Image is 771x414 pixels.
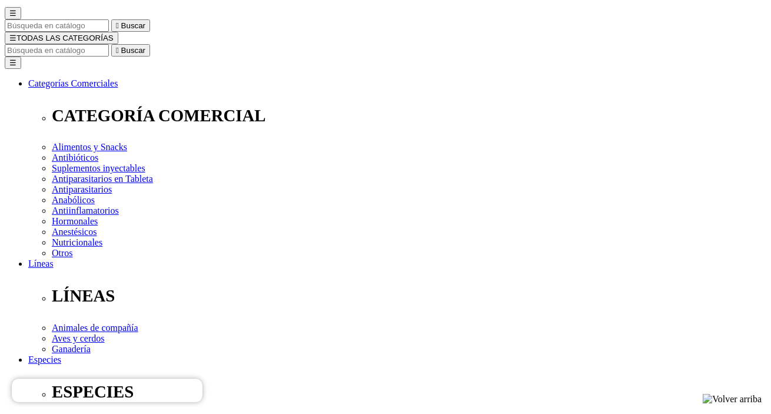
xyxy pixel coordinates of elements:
a: Alimentos y Snacks [52,142,127,152]
a: Líneas [28,259,54,269]
span: Buscar [121,21,145,30]
span: Buscar [121,46,145,55]
p: LÍNEAS [52,286,766,306]
a: Animales de compañía [52,323,138,333]
a: Hormonales [52,216,98,226]
a: Antiparasitarios [52,184,112,194]
p: CATEGORÍA COMERCIAL [52,106,766,125]
button:  Buscar [111,44,150,57]
span: ☰ [9,9,16,18]
a: Aves y cerdos [52,333,104,343]
button:  Buscar [111,19,150,32]
iframe: Brevo live chat [12,379,202,402]
input: Buscar [5,19,109,32]
i:  [116,46,119,55]
a: Especies [28,355,61,365]
a: Otros [52,248,73,258]
a: Nutricionales [52,237,102,247]
a: Antiparasitarios en Tableta [52,174,153,184]
a: Antibióticos [52,153,98,163]
p: ESPECIES [52,382,766,402]
button: ☰ [5,57,21,69]
button: ☰ [5,7,21,19]
span: ☰ [9,34,16,42]
a: Suplementos inyectables [52,163,145,173]
button: ☰TODAS LAS CATEGORÍAS [5,32,118,44]
i:  [116,21,119,30]
a: Categorías Comerciales [28,78,118,88]
a: Anabólicos [52,195,95,205]
input: Buscar [5,44,109,57]
a: Anestésicos [52,227,97,237]
a: Antiinflamatorios [52,206,119,216]
a: Ganadería [52,344,91,354]
img: Volver arriba [703,394,762,405]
